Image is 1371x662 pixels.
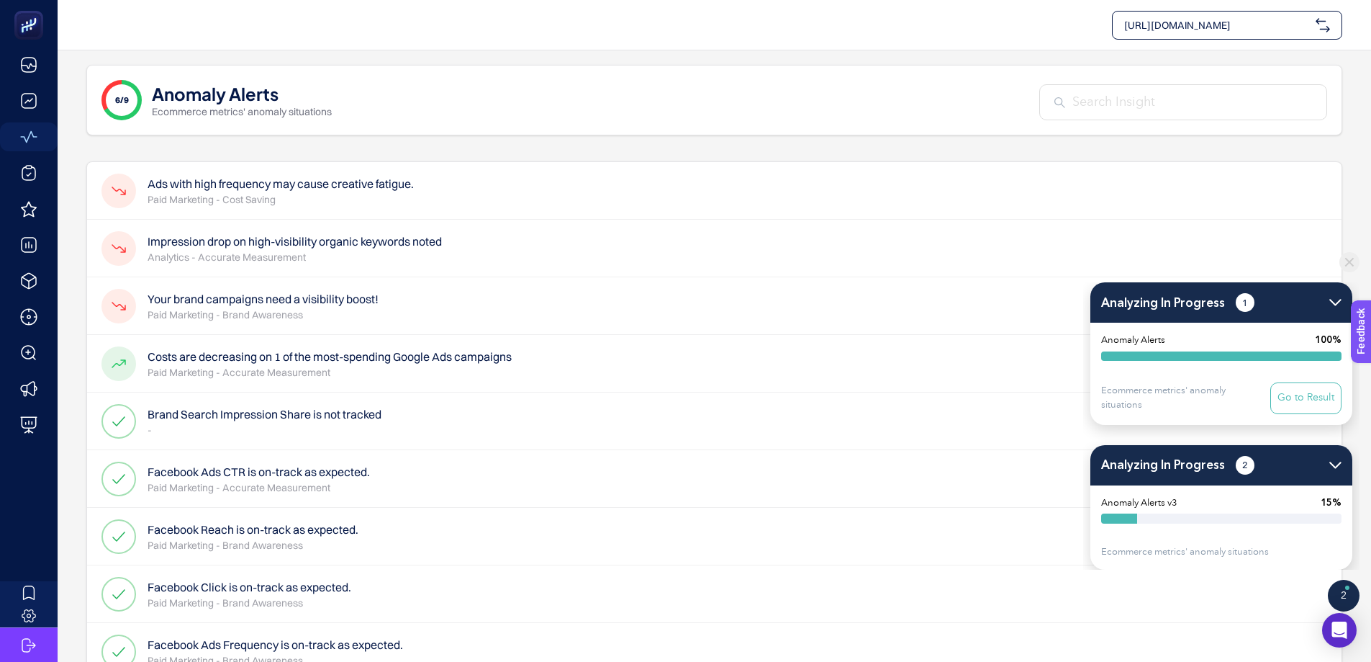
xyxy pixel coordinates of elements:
[1236,293,1254,312] span: 1
[148,365,512,380] p: Paid Marketing - Accurate Measurement
[1270,383,1341,414] button: Go to Result
[1236,456,1254,475] span: 2
[148,521,358,538] h4: Facebook Reach is on-track as expected.
[148,250,442,264] p: Analytics - Accurate Measurement
[148,578,351,596] h4: Facebook Click is on-track as expected.
[1329,299,1341,306] img: Arrow
[148,636,403,653] h4: Facebook Ads Frequency is on-track as expected.
[148,175,414,192] h4: Ads with high frequency may cause creative fatigue.
[152,81,279,104] h1: Anomaly Alerts
[1341,589,1347,603] span: 2
[148,480,370,495] p: Paid Marketing - Accurate Measurement
[148,308,379,322] p: Paid Marketing - Brand Awareness
[1101,545,1269,560] span: Ecommerce metrics' anomaly situations
[1329,462,1341,469] img: Arrow
[9,4,55,16] span: Feedback
[115,94,129,106] span: 6/9
[1321,496,1341,511] span: 15%
[148,348,512,365] h4: Costs are decreasing on 1 of the most-spending Google Ads campaigns
[1054,97,1065,108] img: Search Insight
[1101,334,1165,348] span: Anomaly Alerts
[1101,294,1225,313] span: Analyzing In Progress
[1072,93,1312,112] input: Search Insight
[148,233,442,250] h4: Impression drop on high-visibility organic keywords noted
[148,423,381,437] p: -
[1316,18,1330,32] img: svg%3e
[148,463,370,480] h4: Facebook Ads CTR is on-track as expected.
[152,104,332,119] p: Ecommerce metrics' anomaly situations
[148,192,414,207] p: Paid Marketing - Cost Saving
[148,538,358,553] p: Paid Marketing - Brand Awareness
[1339,252,1359,272] img: Close
[1101,456,1225,475] span: Analyzing In Progress
[148,406,381,423] h4: Brand Search Impression Share is not tracked
[1315,334,1341,348] span: 100%
[1101,384,1263,412] span: Ecommerce metrics' anomaly situations
[1101,496,1177,511] span: Anomaly Alerts v3
[148,290,379,308] h4: Your brand campaigns need a visibility boost!
[148,596,351,610] p: Paid Marketing - Brand Awareness
[1124,18,1310,32] span: [URL][DOMAIN_NAME]
[1322,613,1357,648] div: Open Intercom Messenger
